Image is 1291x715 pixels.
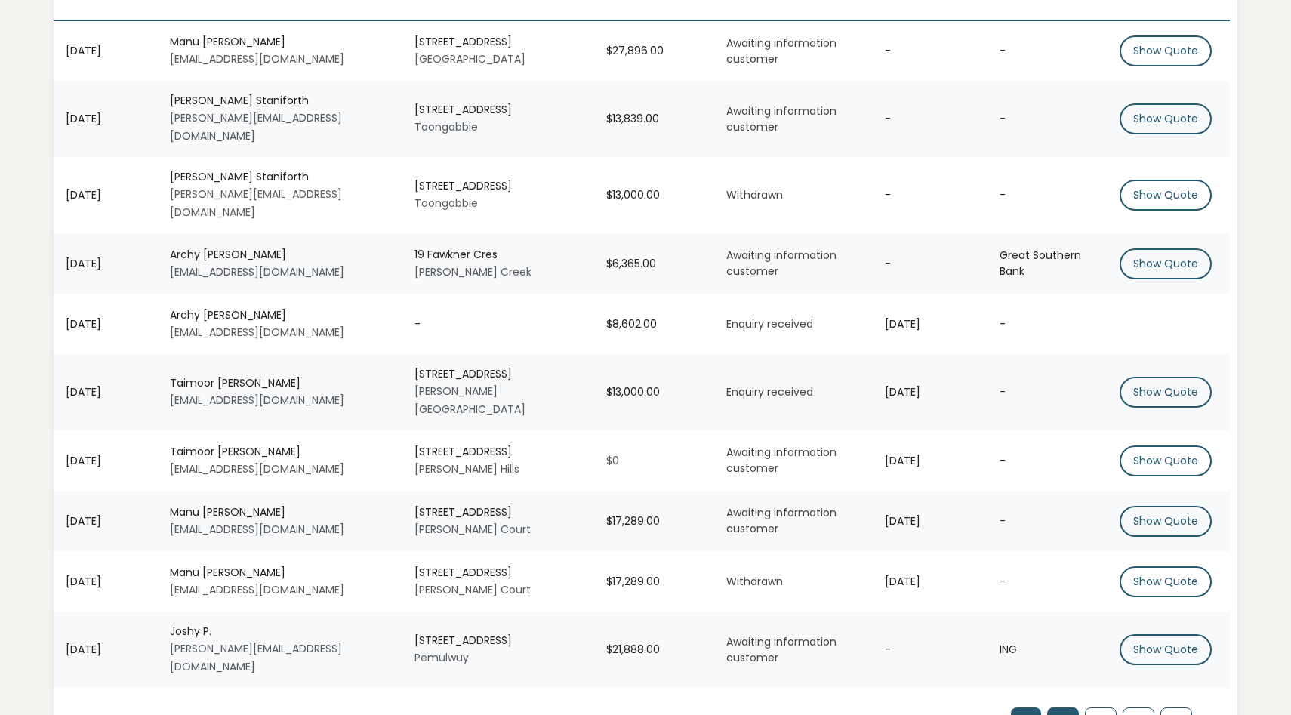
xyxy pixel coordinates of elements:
div: [STREET_ADDRESS] [414,565,583,581]
button: Show Quote [1120,506,1212,537]
small: [EMAIL_ADDRESS][DOMAIN_NAME] [170,522,344,537]
div: 19 Fawkner Cres [414,247,583,263]
div: Manu [PERSON_NAME] [170,34,390,50]
div: [STREET_ADDRESS] [414,366,583,382]
div: - [1000,453,1095,469]
div: [DATE] [66,316,146,332]
div: [DATE] [66,574,146,590]
div: - [885,43,975,59]
div: Manu [PERSON_NAME] [170,565,390,581]
div: [STREET_ADDRESS] [414,34,583,50]
small: [PERSON_NAME][EMAIL_ADDRESS][DOMAIN_NAME] [170,110,342,143]
button: Show Quote [1120,103,1212,134]
div: Great Southern Bank [1000,248,1095,279]
div: [DATE] [66,642,146,658]
div: [DATE] [885,513,975,529]
div: [DATE] [885,574,975,590]
small: [PERSON_NAME][GEOGRAPHIC_DATA] [414,384,525,417]
div: Taimoor [PERSON_NAME] [170,375,390,391]
small: [EMAIL_ADDRESS][DOMAIN_NAME] [170,461,344,476]
button: Show Quote [1120,566,1212,597]
div: [DATE] [66,111,146,127]
div: $13,000.00 [606,384,702,400]
small: [GEOGRAPHIC_DATA] [414,51,525,66]
div: $8,602.00 [606,316,702,332]
div: - [1000,187,1095,203]
small: [PERSON_NAME] Hills [414,461,519,476]
div: - [1000,513,1095,529]
div: - [1000,316,1095,332]
div: - [414,316,583,332]
small: [EMAIL_ADDRESS][DOMAIN_NAME] [170,264,344,279]
div: [STREET_ADDRESS] [414,504,583,520]
div: [DATE] [885,384,975,400]
div: [STREET_ADDRESS] [414,178,583,194]
small: Toongabbie [414,196,478,211]
div: - [1000,384,1095,400]
div: Joshy P. [170,624,390,639]
div: - [1000,111,1095,127]
div: - [885,111,975,127]
div: Archy [PERSON_NAME] [170,247,390,263]
div: $13,839.00 [606,111,702,127]
span: Awaiting information customer [726,445,837,476]
div: [STREET_ADDRESS] [414,444,583,460]
div: [STREET_ADDRESS] [414,633,583,649]
div: - [1000,43,1095,59]
span: $0 [606,453,619,468]
div: $6,365.00 [606,256,702,272]
span: Withdrawn [726,574,783,589]
span: Enquiry received [726,316,813,331]
small: Toongabbie [414,119,478,134]
div: [DATE] [66,384,146,400]
div: $27,896.00 [606,43,702,59]
div: [DATE] [66,187,146,203]
div: [DATE] [885,453,975,469]
div: $13,000.00 [606,187,702,203]
div: $17,289.00 [606,513,702,529]
span: Withdrawn [726,187,783,202]
button: Show Quote [1120,248,1212,279]
button: Show Quote [1120,180,1212,211]
div: Taimoor [PERSON_NAME] [170,444,390,460]
button: Show Quote [1120,377,1212,408]
div: [STREET_ADDRESS] [414,102,583,118]
div: Manu [PERSON_NAME] [170,504,390,520]
button: Show Quote [1120,634,1212,665]
span: Awaiting information customer [726,634,837,665]
div: $17,289.00 [606,574,702,590]
div: $21,888.00 [606,642,702,658]
div: [DATE] [885,316,975,332]
small: [EMAIL_ADDRESS][DOMAIN_NAME] [170,582,344,597]
div: [DATE] [66,513,146,529]
span: Awaiting information customer [726,103,837,134]
small: [EMAIL_ADDRESS][DOMAIN_NAME] [170,325,344,340]
span: Awaiting information customer [726,505,837,536]
button: Show Quote [1120,35,1212,66]
div: ING [1000,642,1095,658]
small: [EMAIL_ADDRESS][DOMAIN_NAME] [170,393,344,408]
small: [EMAIL_ADDRESS][DOMAIN_NAME] [170,51,344,66]
span: Enquiry received [726,384,813,399]
small: [PERSON_NAME] Court [414,522,531,537]
span: Awaiting information customer [726,248,837,279]
button: Show Quote [1120,445,1212,476]
small: Pemulwuy [414,650,469,665]
span: Awaiting information customer [726,35,837,66]
div: [PERSON_NAME] Staniforth [170,169,390,185]
div: Archy [PERSON_NAME] [170,307,390,323]
div: [DATE] [66,453,146,469]
small: [PERSON_NAME] Court [414,582,531,597]
div: [DATE] [66,43,146,59]
small: [PERSON_NAME] Creek [414,264,531,279]
small: [PERSON_NAME][EMAIL_ADDRESS][DOMAIN_NAME] [170,186,342,220]
div: [DATE] [66,256,146,272]
small: [PERSON_NAME][EMAIL_ADDRESS][DOMAIN_NAME] [170,641,342,674]
div: - [885,256,975,272]
div: - [885,187,975,203]
div: [PERSON_NAME] Staniforth [170,93,390,109]
div: - [1000,574,1095,590]
div: - [885,642,975,658]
